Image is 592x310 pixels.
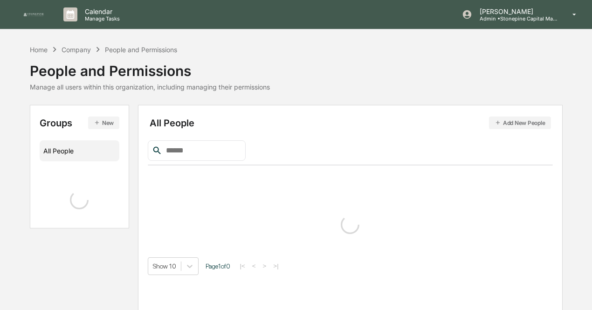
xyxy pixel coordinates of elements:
[237,262,248,270] button: |<
[77,15,124,22] p: Manage Tasks
[40,117,120,129] div: Groups
[62,46,91,54] div: Company
[88,117,119,129] button: New
[22,12,45,17] img: logo
[260,262,269,270] button: >
[30,55,270,79] div: People and Permissions
[150,117,551,129] div: All People
[105,46,177,54] div: People and Permissions
[489,117,551,129] button: Add New People
[206,262,230,270] span: Page 1 of 0
[30,46,48,54] div: Home
[77,7,124,15] p: Calendar
[472,7,559,15] p: [PERSON_NAME]
[43,143,116,158] div: All People
[270,262,281,270] button: >|
[30,83,270,91] div: Manage all users within this organization, including managing their permissions
[249,262,259,270] button: <
[472,15,559,22] p: Admin • Stonepine Capital Management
